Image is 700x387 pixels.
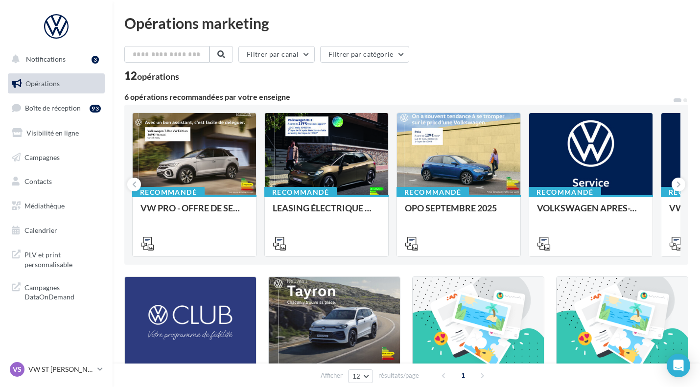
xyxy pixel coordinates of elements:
button: Filtrer par catégorie [320,46,409,63]
button: Filtrer par canal [238,46,315,63]
div: VW PRO - OFFRE DE SEPTEMBRE 25 [140,203,248,223]
span: Campagnes DataOnDemand [24,281,101,302]
div: OPO SEPTEMBRE 2025 [405,203,513,223]
div: Recommandé [264,187,337,198]
span: Boîte de réception [25,104,81,112]
div: opérations [137,72,179,81]
a: VS VW ST [PERSON_NAME] [8,360,105,379]
div: 12 [124,70,179,81]
span: 1 [455,367,471,383]
span: Visibilité en ligne [26,129,79,137]
a: Campagnes [6,147,107,168]
button: Notifications 3 [6,49,103,69]
span: résultats/page [378,371,419,380]
a: Visibilité en ligne [6,123,107,143]
a: PLV et print personnalisable [6,244,107,273]
span: PLV et print personnalisable [24,248,101,269]
span: Calendrier [24,226,57,234]
div: 3 [92,56,99,64]
span: Afficher [321,371,343,380]
div: Recommandé [132,187,205,198]
span: Campagnes [24,153,60,161]
div: LEASING ÉLECTRIQUE 2025 [273,203,380,223]
a: Boîte de réception93 [6,97,107,118]
span: Médiathèque [24,202,65,210]
div: 93 [90,105,101,113]
span: Contacts [24,177,52,185]
p: VW ST [PERSON_NAME] [28,364,93,374]
div: Recommandé [529,187,601,198]
div: VOLKSWAGEN APRES-VENTE [537,203,645,223]
div: Recommandé [397,187,469,198]
div: Open Intercom Messenger [667,354,690,377]
span: 12 [352,372,361,380]
a: Contacts [6,171,107,192]
span: Notifications [26,55,66,63]
a: Campagnes DataOnDemand [6,277,107,306]
div: 6 opérations recommandées par votre enseigne [124,93,673,101]
a: Médiathèque [6,196,107,216]
a: Opérations [6,73,107,94]
span: VS [13,364,22,374]
span: Opérations [25,79,60,88]
a: Calendrier [6,220,107,241]
div: Opérations marketing [124,16,688,30]
button: 12 [348,369,373,383]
